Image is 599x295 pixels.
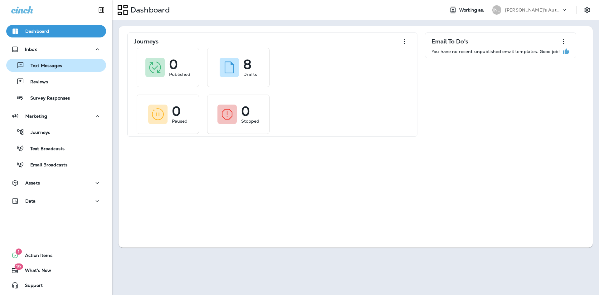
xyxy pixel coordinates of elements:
[6,142,106,155] button: Text Broadcasts
[431,49,560,54] p: You have no recent unpublished email templates. Good job!
[24,146,65,152] p: Text Broadcasts
[6,177,106,189] button: Assets
[93,4,110,16] button: Collapse Sidebar
[6,59,106,72] button: Text Messages
[243,61,251,67] p: 8
[16,248,22,255] span: 1
[459,7,486,13] span: Working as:
[19,268,51,275] span: What's New
[6,158,106,171] button: Email Broadcasts
[25,29,49,34] p: Dashboard
[243,71,257,77] p: Drafts
[19,253,52,260] span: Action Items
[241,118,260,124] p: Stopped
[6,25,106,37] button: Dashboard
[431,38,468,45] p: Email To Do's
[169,71,190,77] p: Published
[25,47,37,52] p: Inbox
[241,108,250,114] p: 0
[25,199,36,204] p: Data
[6,279,106,292] button: Support
[24,96,70,101] p: Survey Responses
[6,125,106,139] button: Journeys
[6,264,106,277] button: 19What's New
[6,75,106,88] button: Reviews
[14,263,23,270] span: 19
[505,7,561,12] p: [PERSON_NAME]'s Auto & Tire
[169,61,178,67] p: 0
[19,283,43,290] span: Support
[172,108,181,114] p: 0
[6,91,106,104] button: Survey Responses
[128,5,170,15] p: Dashboard
[134,38,158,45] p: Journeys
[24,63,62,69] p: Text Messages
[24,130,50,136] p: Journeys
[24,79,48,85] p: Reviews
[6,249,106,262] button: 1Action Items
[6,43,106,56] button: Inbox
[492,5,501,15] div: [PERSON_NAME]
[6,110,106,122] button: Marketing
[25,114,47,119] p: Marketing
[172,118,188,124] p: Paused
[582,4,593,16] button: Settings
[25,180,40,185] p: Assets
[6,195,106,207] button: Data
[24,162,67,168] p: Email Broadcasts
